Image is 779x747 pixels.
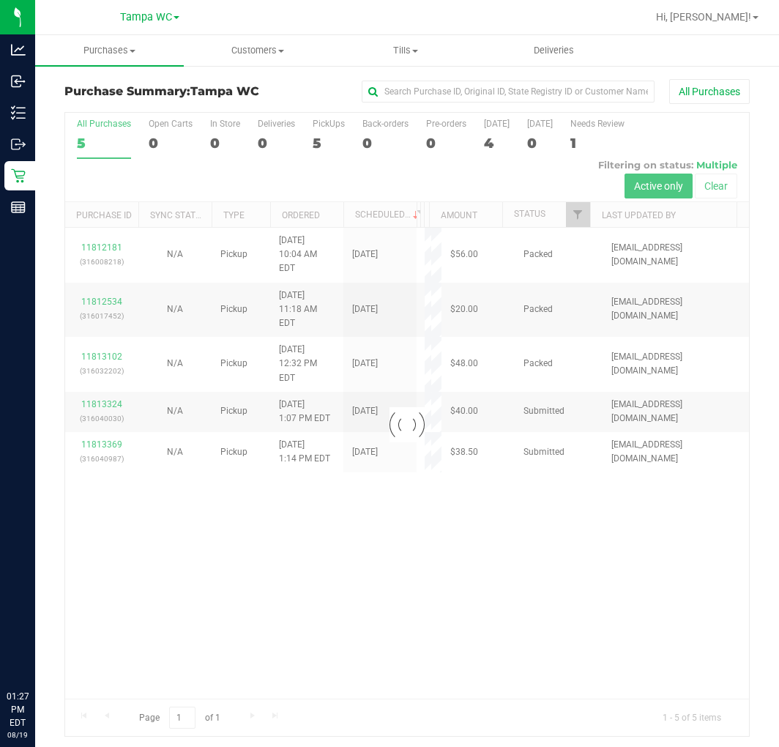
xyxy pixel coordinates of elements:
p: 01:27 PM EDT [7,690,29,729]
a: Deliveries [480,35,629,66]
span: Tampa WC [190,84,259,98]
a: Tills [332,35,480,66]
span: Purchases [35,44,184,57]
h3: Purchase Summary: [64,85,293,98]
span: Tampa WC [120,11,172,23]
span: Hi, [PERSON_NAME]! [656,11,751,23]
a: Purchases [35,35,184,66]
span: Tills [332,44,480,57]
inline-svg: Outbound [11,137,26,152]
span: Deliveries [514,44,594,57]
inline-svg: Analytics [11,42,26,57]
inline-svg: Reports [11,200,26,215]
input: Search Purchase ID, Original ID, State Registry ID or Customer Name... [362,81,655,103]
inline-svg: Inventory [11,105,26,120]
iframe: Resource center [15,630,59,674]
p: 08/19 [7,729,29,740]
a: Customers [184,35,332,66]
span: Customers [184,44,332,57]
inline-svg: Retail [11,168,26,183]
inline-svg: Inbound [11,74,26,89]
button: All Purchases [669,79,750,104]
